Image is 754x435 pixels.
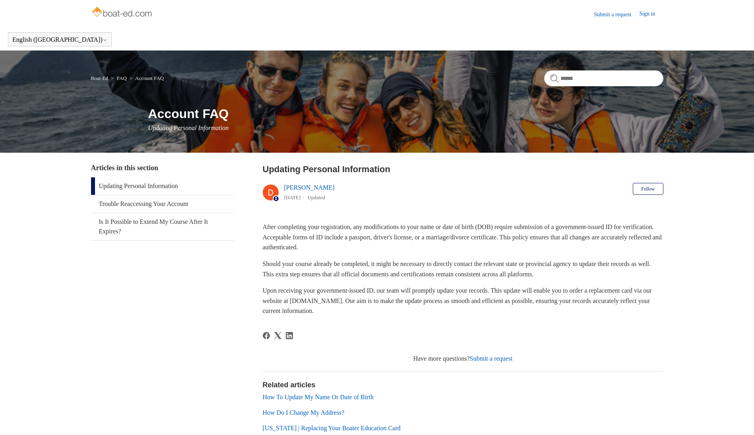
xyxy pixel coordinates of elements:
div: Have more questions? [263,354,663,363]
span: Articles in this section [91,164,158,172]
li: Updated [308,194,325,200]
a: How To Update My Name Or Date of Birth [263,394,374,400]
a: Facebook [263,332,270,339]
h2: Related articles [263,380,663,390]
a: Submit a request [594,10,639,19]
svg: Share this page on LinkedIn [286,332,293,339]
a: X Corp [274,332,281,339]
a: FAQ [117,75,127,81]
a: Is It Possible to Extend My Course After It Expires? [91,213,234,240]
a: Boat-Ed [91,75,108,81]
h1: Account FAQ [148,104,663,123]
button: Follow Article [633,183,663,195]
li: Account FAQ [128,75,164,81]
li: FAQ [109,75,128,81]
button: English ([GEOGRAPHIC_DATA]) [12,36,107,43]
p: Upon receiving your government-issued ID, our team will promptly update your records. This update... [263,285,663,316]
svg: Share this page on Facebook [263,332,270,339]
a: Updating Personal Information [91,177,234,195]
p: After completing your registration, any modifications to your name or date of birth (DOB) require... [263,222,663,252]
img: Boat-Ed Help Center home page [91,5,154,21]
li: Boat-Ed [91,75,110,81]
time: 03/01/2024, 15:53 [284,194,301,200]
a: LinkedIn [286,332,293,339]
p: Should your course already be completed, it might be necessary to directly contact the relevant s... [263,259,663,279]
a: Submit a request [470,355,513,362]
div: Live chat [727,408,748,429]
input: Search [544,70,663,86]
a: [PERSON_NAME] [284,184,335,191]
span: Updating Personal Information [148,124,229,131]
a: [US_STATE] | Replacing Your Boater Education Card [263,425,401,431]
a: Account FAQ [135,75,164,81]
a: How Do I Change My Address? [263,409,345,416]
svg: Share this page on X Corp [274,332,281,339]
a: Sign in [639,10,663,19]
a: Trouble Reaccessing Your Account [91,195,234,213]
h2: Updating Personal Information [263,163,663,176]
